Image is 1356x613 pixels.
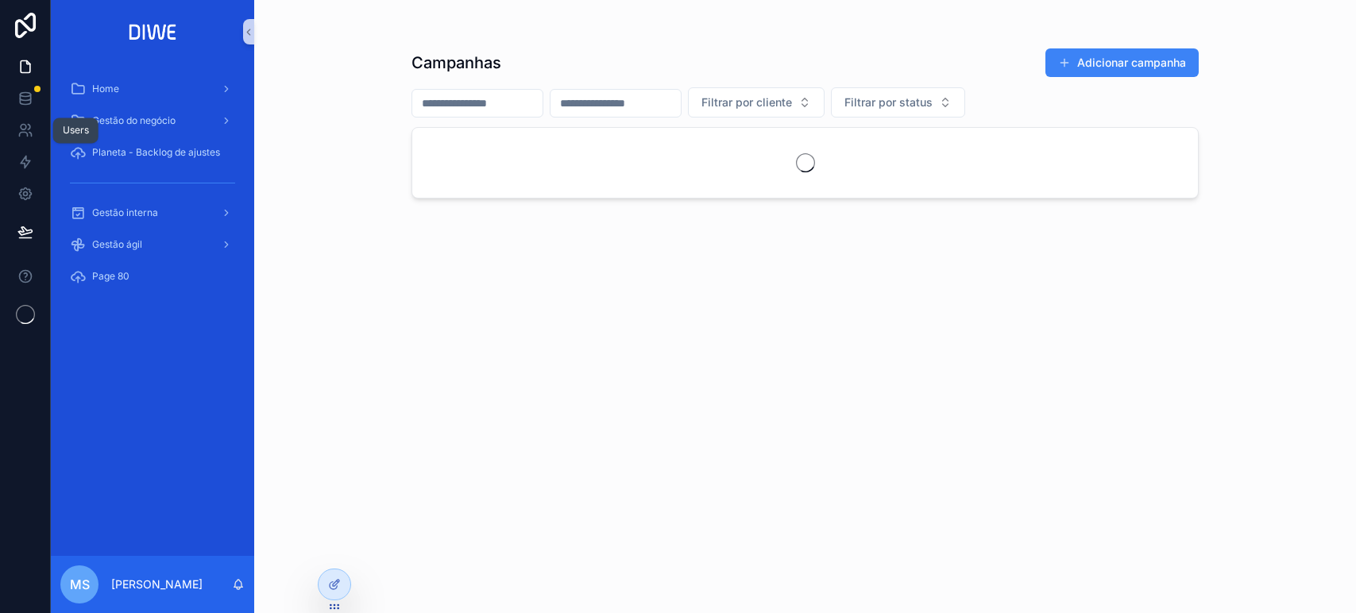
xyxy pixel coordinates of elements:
[70,575,90,594] span: MS
[411,52,501,74] h1: Campanhas
[831,87,965,118] button: Select Button
[111,576,203,592] p: [PERSON_NAME]
[92,83,119,95] span: Home
[60,106,245,135] a: Gestão do negócio
[92,146,220,159] span: Planeta - Backlog de ajustes
[92,206,158,219] span: Gestão interna
[60,138,245,167] a: Planeta - Backlog de ajustes
[844,94,933,110] span: Filtrar por status
[92,238,142,251] span: Gestão ágil
[1045,48,1199,77] button: Adicionar campanha
[51,64,254,311] div: scrollable content
[60,262,245,291] a: Page 80
[60,75,245,103] a: Home
[124,19,182,44] img: App logo
[60,199,245,227] a: Gestão interna
[688,87,825,118] button: Select Button
[92,114,176,127] span: Gestão do negócio
[701,94,792,110] span: Filtrar por cliente
[63,124,89,137] div: Users
[92,270,129,283] span: Page 80
[60,230,245,259] a: Gestão ágil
